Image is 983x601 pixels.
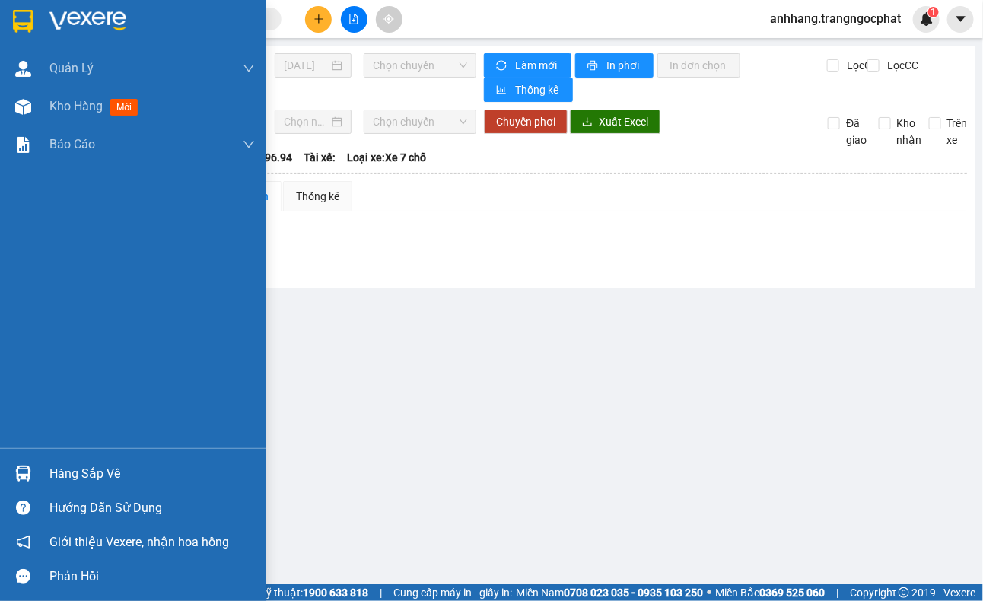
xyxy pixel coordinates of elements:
span: Lọc CR [841,57,881,74]
span: 1 [931,7,936,17]
img: solution-icon [15,137,31,153]
span: Miền Bắc [715,584,825,601]
img: warehouse-icon [15,61,31,77]
div: Hướng dẫn sử dụng [49,497,255,520]
span: Báo cáo [49,135,95,154]
span: | [836,584,838,601]
button: file-add [341,6,367,33]
button: caret-down [947,6,974,33]
span: Loại xe: Xe 7 chỗ [347,149,426,166]
span: Miền Nam [516,584,703,601]
button: printerIn phơi [575,53,654,78]
span: bar-chart [496,84,509,97]
span: | [380,584,382,601]
span: sync [496,60,509,72]
button: downloadXuất Excel [570,110,660,134]
span: anhhang.trangngocphat [758,9,913,28]
span: caret-down [954,12,968,26]
span: Lọc CC [882,57,921,74]
button: Chuyển phơi [484,110,568,134]
span: Tài xế: [304,149,336,166]
span: question-circle [16,501,30,515]
span: Chọn chuyến [373,110,467,133]
strong: 0708 023 035 - 0935 103 250 [564,587,703,599]
strong: 0369 525 060 [759,587,825,599]
span: Chọn chuyến [373,54,467,77]
span: Kho hàng [49,99,103,113]
button: In đơn chọn [657,53,740,78]
span: Giới thiệu Vexere, nhận hoa hồng [49,533,229,552]
span: mới [110,99,138,116]
span: plus [313,14,324,24]
div: Phản hồi [49,565,255,588]
strong: 1900 633 818 [303,587,368,599]
div: Hàng sắp về [49,463,255,485]
button: bar-chartThống kê [484,78,573,102]
span: Trên xe [941,115,974,148]
button: plus [305,6,332,33]
button: aim [376,6,402,33]
span: In phơi [606,57,641,74]
span: copyright [899,587,909,598]
img: warehouse-icon [15,466,31,482]
input: 12/09/2025 [284,57,329,74]
img: warehouse-icon [15,99,31,115]
img: icon-new-feature [920,12,934,26]
input: Chọn ngày [284,113,329,130]
button: syncLàm mới [484,53,571,78]
span: aim [383,14,394,24]
span: message [16,569,30,584]
span: down [243,138,255,151]
span: printer [587,60,600,72]
span: down [243,62,255,75]
span: notification [16,535,30,549]
span: file-add [348,14,359,24]
span: Kho nhận [891,115,928,148]
span: Quản Lý [49,59,94,78]
span: Cung cấp máy in - giấy in: [393,584,512,601]
img: logo-vxr [13,10,33,33]
span: Thống kê [515,81,561,98]
span: ⚪️ [707,590,711,596]
span: Làm mới [515,57,559,74]
sup: 1 [928,7,939,17]
span: Hỗ trợ kỹ thuật: [228,584,368,601]
span: Đã giao [840,115,873,148]
div: Thống kê [296,188,339,205]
